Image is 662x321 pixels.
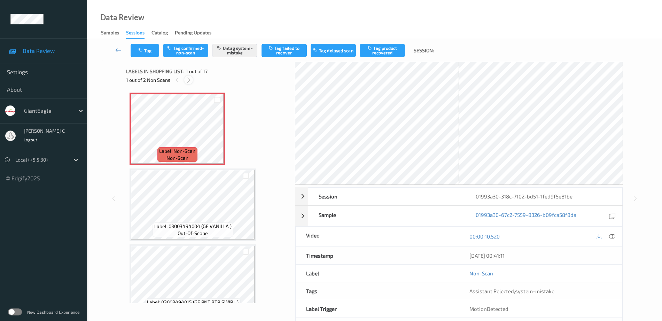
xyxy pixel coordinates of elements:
div: Video [296,227,459,246]
span: Label: 03003494004 (GE VANILLA ) [154,223,232,230]
a: Catalog [151,28,175,38]
div: Sample [308,206,465,226]
span: out-of-scope [178,230,208,237]
span: Session: [414,47,434,54]
span: Label: 03003494015 (GE PNT BTR SWIRL ) [147,299,239,306]
span: Assistant Rejected [469,288,514,294]
a: 00:00:10.520 [469,233,500,240]
a: Sessions [126,28,151,39]
span: 1 out of 17 [186,68,208,75]
a: Non-Scan [469,270,493,277]
button: Tag [131,44,159,57]
div: Catalog [151,29,168,38]
div: Label [296,265,459,282]
div: [DATE] 00:41:11 [469,252,612,259]
div: Samples [101,29,119,38]
button: Untag system-mistake [212,44,257,57]
div: Data Review [100,14,144,21]
span: non-scan [166,155,188,162]
div: Pending Updates [175,29,211,38]
div: MotionDetected [459,300,622,318]
div: Session01993a30-318c-7102-bd51-1fed9f5e81be [295,187,623,205]
div: Sample01993a30-67c2-7559-8326-b09fca58f8da [295,206,623,226]
span: Labels in shopping list: [126,68,184,75]
a: Samples [101,28,126,38]
div: 01993a30-318c-7102-bd51-1fed9f5e81be [465,188,622,205]
div: 1 out of 2 Non Scans [126,76,290,84]
button: Tag delayed scan [311,44,356,57]
span: , [469,288,554,294]
span: system-mistake [515,288,554,294]
button: Tag product recovered [360,44,405,57]
button: Tag confirmed-non-scan [163,44,208,57]
div: Session [308,188,465,205]
div: Label Trigger [296,300,459,318]
div: Tags [296,282,459,300]
div: Sessions [126,29,145,39]
span: Label: Non-Scan [159,148,195,155]
div: Timestamp [296,247,459,264]
a: 01993a30-67c2-7559-8326-b09fca58f8da [476,211,576,221]
button: Tag failed to recover [262,44,307,57]
a: Pending Updates [175,28,218,38]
